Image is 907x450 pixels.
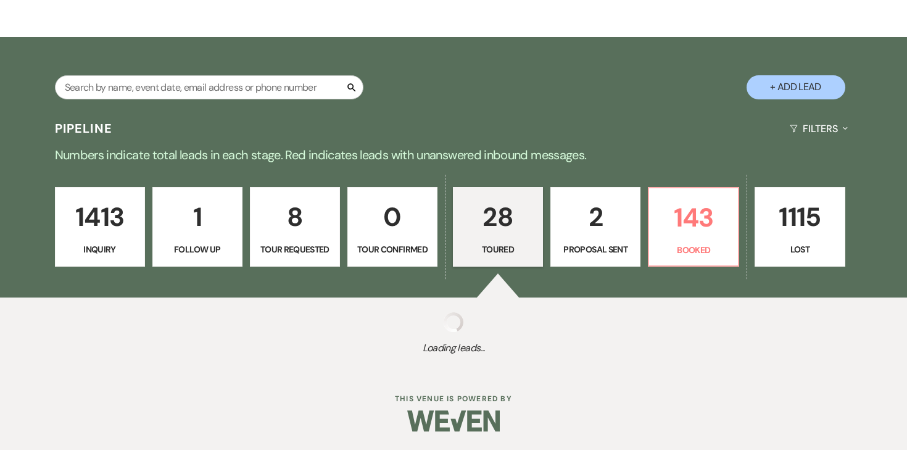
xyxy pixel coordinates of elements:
p: 1 [160,196,234,238]
p: 143 [656,197,731,238]
p: 1413 [63,196,137,238]
p: 8 [258,196,332,238]
p: Lost [763,243,837,256]
button: Filters [785,112,852,145]
p: Tour Requested [258,243,332,256]
p: Numbers indicate total leads in each stage. Red indicates leads with unanswered inbound messages. [9,145,898,165]
img: Weven Logo [407,399,500,443]
p: 28 [461,196,535,238]
img: loading spinner [444,312,463,332]
h3: Pipeline [55,120,113,137]
p: Proposal Sent [558,243,632,256]
input: Search by name, event date, email address or phone number [55,75,363,99]
button: + Add Lead [747,75,845,99]
span: Loading leads... [46,341,862,356]
p: 1115 [763,196,837,238]
p: Booked [656,243,731,257]
p: 2 [558,196,632,238]
a: 143Booked [648,187,739,267]
p: 0 [355,196,429,238]
a: 0Tour Confirmed [347,187,437,267]
p: Follow Up [160,243,234,256]
a: 28Toured [453,187,543,267]
a: 1115Lost [755,187,845,267]
a: 2Proposal Sent [550,187,640,267]
a: 1413Inquiry [55,187,145,267]
a: 8Tour Requested [250,187,340,267]
p: Toured [461,243,535,256]
p: Inquiry [63,243,137,256]
p: Tour Confirmed [355,243,429,256]
a: 1Follow Up [152,187,242,267]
